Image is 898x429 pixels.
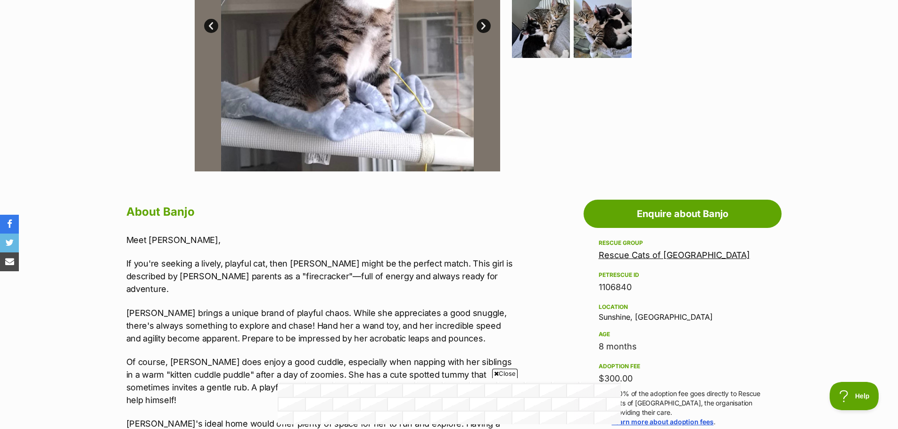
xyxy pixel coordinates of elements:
span: Close [492,369,518,378]
div: Rescue group [599,239,766,247]
div: Sunshine, [GEOGRAPHIC_DATA] [599,301,766,321]
a: Rescue Cats of [GEOGRAPHIC_DATA] [599,250,750,260]
div: PetRescue ID [599,271,766,279]
h2: About Banjo [126,202,516,222]
p: [PERSON_NAME] brings a unique brand of playful chaos. While she appreciates a good snuggle, there... [126,307,516,345]
div: Location [599,303,766,311]
a: Prev [204,19,218,33]
div: 8 months [599,340,766,353]
iframe: Help Scout Beacon - Open [830,382,879,410]
p: Of course, [PERSON_NAME] does enjoy a good cuddle, especially when napping with her siblings in a... [126,356,516,406]
a: Enquire about Banjo [584,200,782,228]
iframe: Advertisement [278,382,621,424]
p: 100% of the adoption fee goes directly to Rescue Cats of [GEOGRAPHIC_DATA], the organisation prov... [612,389,766,427]
div: 1106840 [599,281,766,294]
div: $300.00 [599,372,766,385]
div: Adoption fee [599,363,766,370]
p: Meet [PERSON_NAME], [126,234,516,246]
p: If you're seeking a lively, playful cat, then [PERSON_NAME] might be the perfect match. This girl... [126,257,516,295]
div: Age [599,331,766,338]
a: Learn more about adoption fees [612,418,714,426]
a: Next [477,19,491,33]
